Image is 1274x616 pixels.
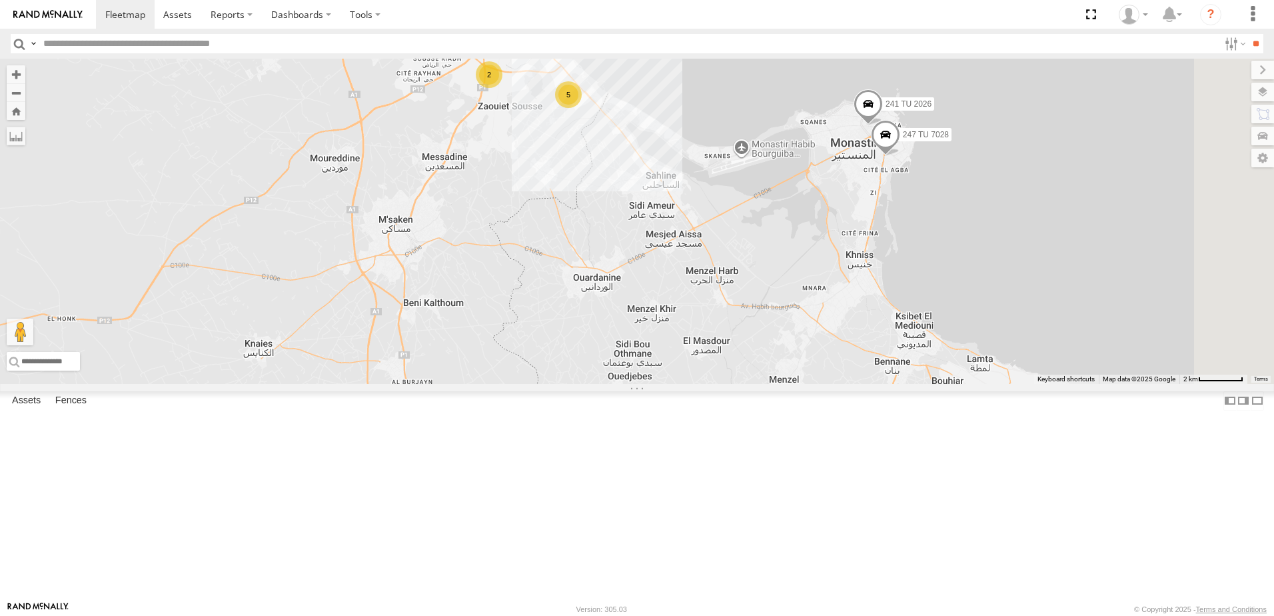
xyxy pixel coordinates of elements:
[1037,375,1095,384] button: Keyboard shortcuts
[555,81,582,108] div: 5
[1200,4,1221,25] i: ?
[7,127,25,145] label: Measure
[1254,377,1268,382] a: Terms
[886,99,932,109] span: 241 TU 2026
[1134,605,1267,613] div: © Copyright 2025 -
[7,319,33,345] button: Drag Pegman onto the map to open Street View
[13,10,83,19] img: rand-logo.svg
[7,65,25,83] button: Zoom in
[476,61,502,88] div: 2
[1219,34,1248,53] label: Search Filter Options
[7,102,25,120] button: Zoom Home
[1179,375,1247,384] button: Map Scale: 2 km per 64 pixels
[28,34,39,53] label: Search Query
[49,391,93,410] label: Fences
[7,603,69,616] a: Visit our Website
[1183,375,1198,383] span: 2 km
[1114,5,1153,25] div: Nejah Benkhalifa
[903,130,949,139] span: 247 TU 7028
[1223,391,1237,411] label: Dock Summary Table to the Left
[1103,375,1175,383] span: Map data ©2025 Google
[1251,391,1264,411] label: Hide Summary Table
[1196,605,1267,613] a: Terms and Conditions
[576,605,627,613] div: Version: 305.03
[1251,149,1274,167] label: Map Settings
[5,391,47,410] label: Assets
[7,83,25,102] button: Zoom out
[1237,391,1250,411] label: Dock Summary Table to the Right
